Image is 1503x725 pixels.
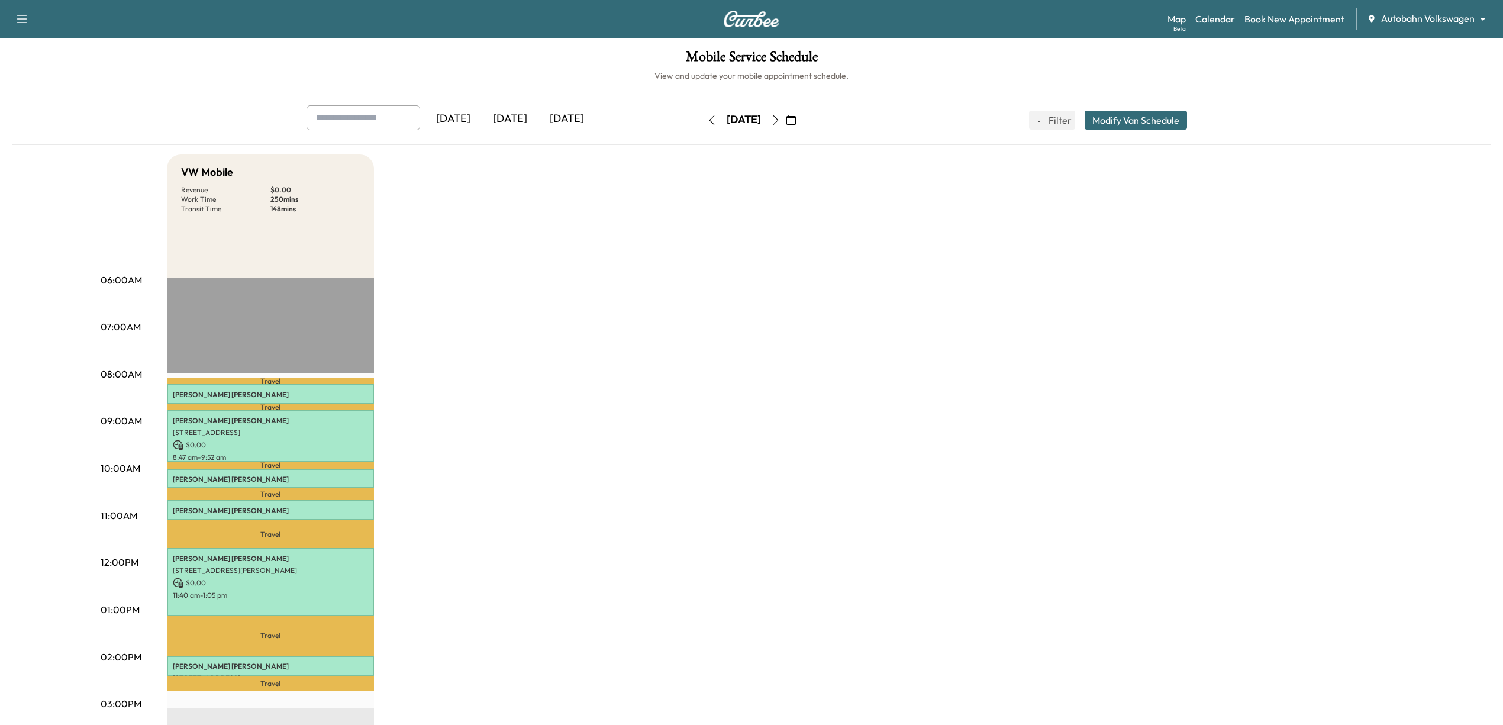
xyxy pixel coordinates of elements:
p: [STREET_ADDRESS][PERSON_NAME] [173,486,368,496]
p: [STREET_ADDRESS] [173,518,368,527]
h6: View and update your mobile appointment schedule. [12,70,1491,82]
button: Modify Van Schedule [1085,111,1187,130]
h5: VW Mobile [181,164,233,181]
p: 148 mins [270,204,360,214]
p: [PERSON_NAME] [PERSON_NAME] [173,475,368,484]
span: Filter [1049,113,1070,127]
p: [STREET_ADDRESS] [173,402,368,411]
p: Transit Time [181,204,270,214]
p: [PERSON_NAME] [PERSON_NAME] [173,554,368,563]
p: 06:00AM [101,273,142,287]
div: [DATE] [482,105,538,133]
p: $ 0.00 [173,440,368,450]
p: [PERSON_NAME] [PERSON_NAME] [173,506,368,515]
div: [DATE] [538,105,595,133]
p: 11:40 am - 1:05 pm [173,591,368,600]
p: Revenue [181,185,270,195]
div: [DATE] [727,112,761,127]
button: Filter [1029,111,1075,130]
p: 10:00AM [101,461,140,475]
p: 09:00AM [101,414,142,428]
div: [DATE] [425,105,482,133]
p: [PERSON_NAME] [PERSON_NAME] [173,390,368,399]
p: Travel [167,520,374,548]
p: 02:00PM [101,650,141,664]
p: Travel [167,378,374,384]
p: [STREET_ADDRESS][PERSON_NAME] [173,566,368,575]
h1: Mobile Service Schedule [12,50,1491,70]
a: Calendar [1195,12,1235,26]
img: Curbee Logo [723,11,780,27]
a: MapBeta [1167,12,1186,26]
p: Travel [167,462,374,469]
p: Travel [167,404,374,411]
p: Work Time [181,195,270,204]
p: Travel [167,488,374,500]
p: 07:00AM [101,320,141,334]
p: 250 mins [270,195,360,204]
p: [STREET_ADDRESS] [173,428,368,437]
div: Beta [1173,24,1186,33]
p: $ 0.00 [173,578,368,588]
a: Book New Appointment [1244,12,1344,26]
p: 8:47 am - 9:52 am [173,453,368,462]
p: 03:00PM [101,697,141,711]
span: Autobahn Volkswagen [1381,12,1475,25]
p: [STREET_ADDRESS] [173,674,368,683]
p: 08:00AM [101,367,142,381]
p: Travel [167,676,374,692]
p: 12:00PM [101,555,138,569]
p: 11:00AM [101,508,137,523]
p: 01:00PM [101,602,140,617]
p: $ 0.00 [270,185,360,195]
p: [PERSON_NAME] [PERSON_NAME] [173,416,368,426]
p: Travel [167,616,374,656]
p: [PERSON_NAME] [PERSON_NAME] [173,662,368,671]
